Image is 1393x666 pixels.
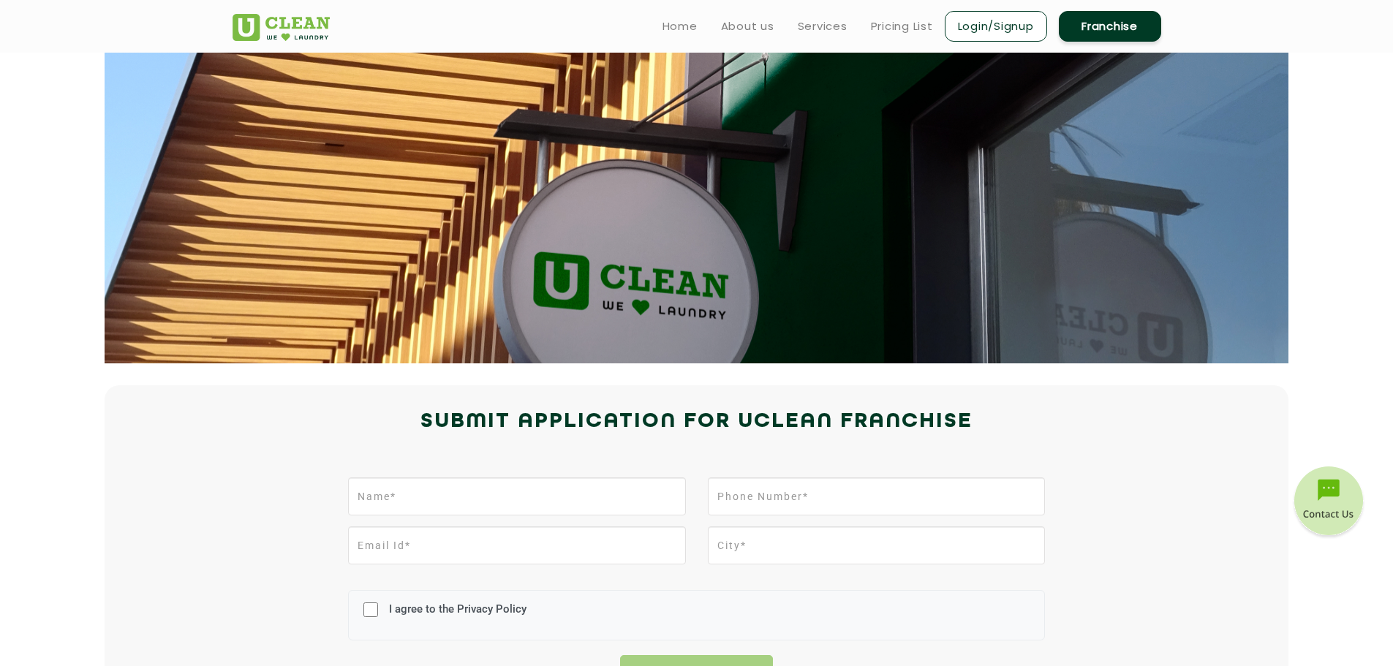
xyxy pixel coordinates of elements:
[945,11,1047,42] a: Login/Signup
[721,18,774,35] a: About us
[1059,11,1161,42] a: Franchise
[708,477,1045,515] input: Phone Number*
[1292,466,1365,540] img: contact-btn
[871,18,933,35] a: Pricing List
[348,477,685,515] input: Name*
[708,526,1045,564] input: City*
[233,404,1161,439] h2: Submit Application for UCLEAN FRANCHISE
[385,602,526,629] label: I agree to the Privacy Policy
[233,14,330,41] img: UClean Laundry and Dry Cleaning
[348,526,685,564] input: Email Id*
[798,18,847,35] a: Services
[662,18,698,35] a: Home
